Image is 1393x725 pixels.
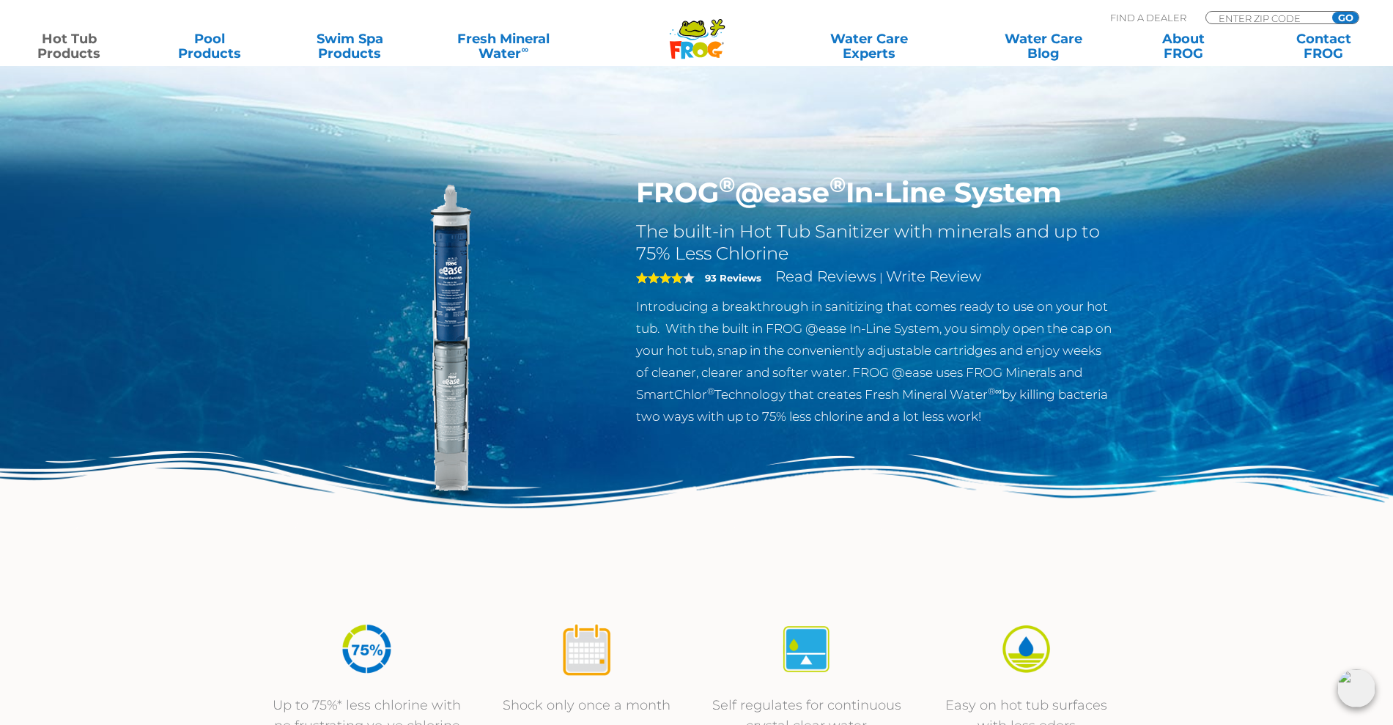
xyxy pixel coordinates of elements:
img: icon-atease-easy-on [999,622,1054,677]
img: openIcon [1337,669,1375,707]
sup: ® [719,172,735,197]
a: Read Reviews [775,268,876,285]
img: inline-system.png [279,176,615,512]
h2: The built-in Hot Tub Sanitizer with minerals and up to 75% Less Chlorine [636,221,1115,265]
a: Write Review [886,268,981,285]
img: icon-atease-75percent-less [339,622,394,677]
a: AboutFROG [1129,32,1238,61]
input: GO [1332,12,1359,23]
p: Shock only once a month [492,695,682,715]
img: icon-atease-self-regulates [779,622,834,677]
a: Swim SpaProducts [295,32,404,61]
sup: ®∞ [988,386,1002,397]
a: PoolProducts [155,32,264,61]
a: ContactFROG [1269,32,1378,61]
h1: FROG @ease In-Line System [636,176,1115,210]
img: icon-atease-shock-once [559,622,614,677]
p: Find A Dealer [1110,11,1186,24]
p: Introducing a breakthrough in sanitizing that comes ready to use on your hot tub. With the built ... [636,295,1115,427]
sup: ® [707,386,714,397]
a: Water CareBlog [989,32,1098,61]
a: Fresh MineralWater∞ [435,32,572,61]
a: Hot TubProducts [15,32,124,61]
span: | [879,271,883,284]
strong: 93 Reviews [705,272,761,284]
sup: ® [829,172,846,197]
a: Water CareExperts [780,32,958,61]
span: 4 [636,272,683,284]
input: Zip Code Form [1217,12,1316,24]
sup: ∞ [521,43,528,55]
